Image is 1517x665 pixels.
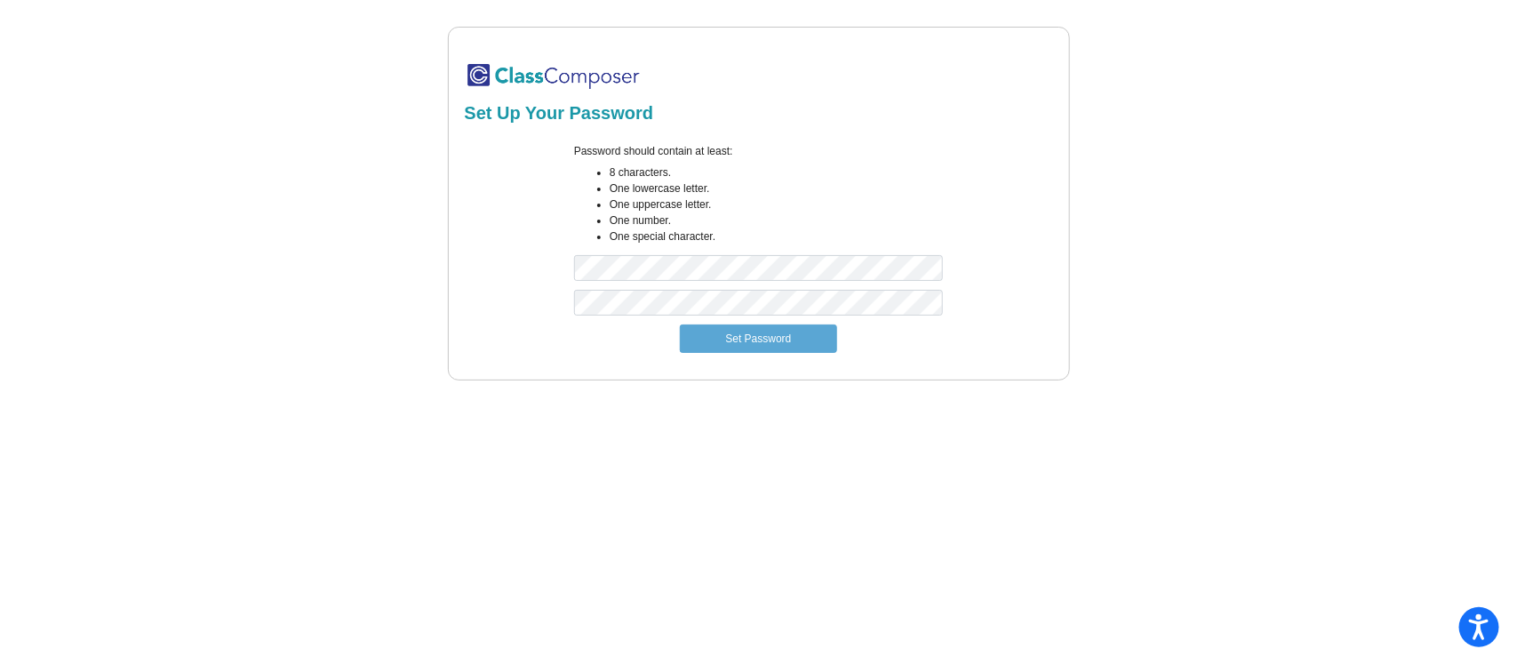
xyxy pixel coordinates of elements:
label: Password should contain at least: [574,143,733,159]
li: One number. [610,212,943,228]
li: One uppercase letter. [610,196,943,212]
button: Set Password [680,324,836,353]
h2: Set Up Your Password [465,102,1053,124]
li: One lowercase letter. [610,180,943,196]
li: 8 characters. [610,164,943,180]
li: One special character. [610,228,943,244]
